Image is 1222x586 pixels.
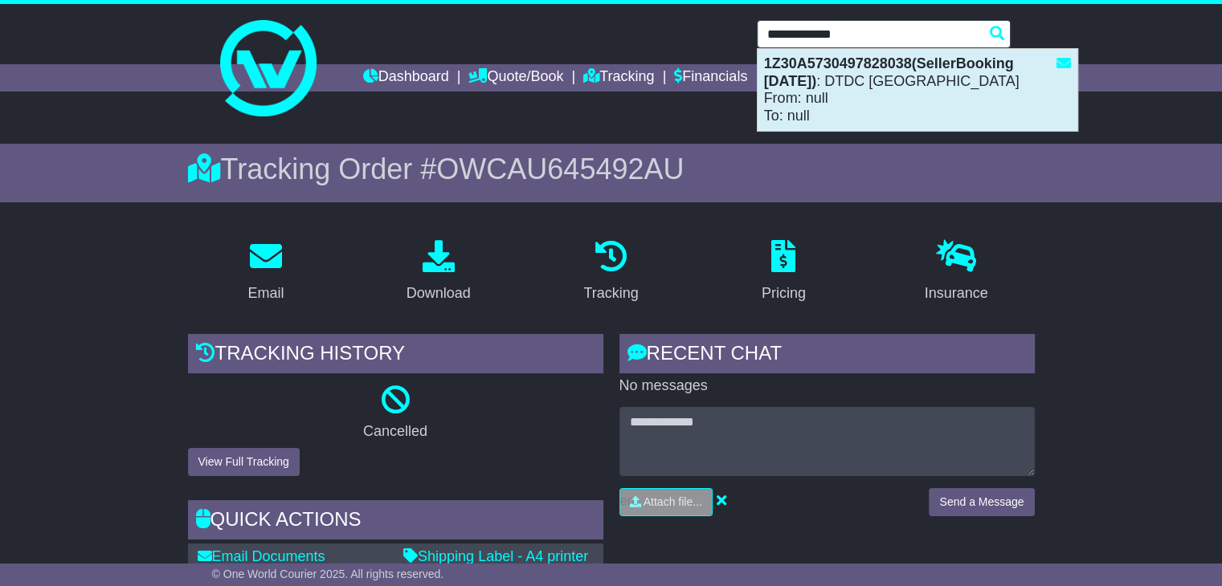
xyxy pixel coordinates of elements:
p: No messages [619,377,1035,395]
span: OWCAU645492AU [436,153,684,185]
p: Cancelled [188,423,603,441]
div: Tracking [583,283,638,304]
a: Email [237,234,294,310]
div: Tracking history [188,334,603,377]
a: Financials [674,64,747,92]
div: Email [247,283,284,304]
button: Send a Message [929,488,1034,516]
button: View Full Tracking [188,448,300,476]
div: Quick Actions [188,500,603,543]
a: Tracking [583,64,654,92]
div: Download [407,283,471,304]
a: Download [396,234,481,310]
strong: 1Z30A5730497828038(SellerBooking [DATE]) [764,55,1014,89]
a: Insurance [914,234,999,310]
a: Pricing [751,234,816,310]
div: Insurance [925,283,988,304]
a: Dashboard [363,64,449,92]
div: : DTDC [GEOGRAPHIC_DATA] From: null To: null [758,49,1077,131]
span: © One World Courier 2025. All rights reserved. [212,568,444,580]
div: Pricing [762,283,806,304]
a: Tracking [573,234,648,310]
a: Shipping Label - A4 printer [403,548,588,564]
div: Tracking Order # [188,152,1035,186]
a: Quote/Book [468,64,563,92]
div: RECENT CHAT [619,334,1035,377]
a: Email Documents [198,548,325,564]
